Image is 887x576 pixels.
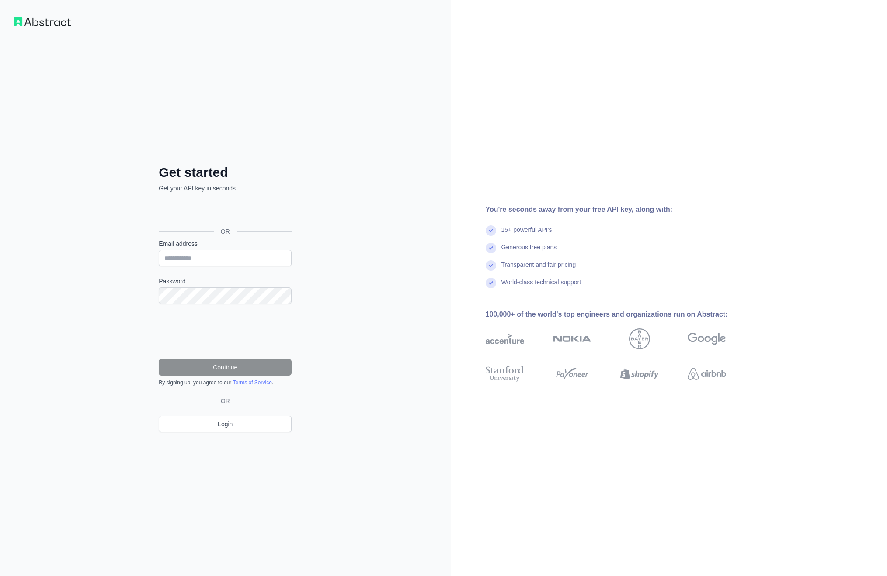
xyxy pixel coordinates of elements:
[629,328,650,349] img: bayer
[214,227,237,236] span: OR
[14,17,71,26] img: Workflow
[159,379,292,386] div: By signing up, you agree to our .
[486,364,524,383] img: stanford university
[159,277,292,286] label: Password
[553,328,591,349] img: nokia
[620,364,659,383] img: shopify
[486,278,496,288] img: check mark
[159,416,292,432] a: Login
[486,260,496,271] img: check mark
[159,239,292,248] label: Email address
[154,202,294,221] iframe: Sign in with Google Button
[688,364,726,383] img: airbnb
[159,359,292,376] button: Continue
[501,243,557,260] div: Generous free plans
[553,364,591,383] img: payoneer
[233,379,271,386] a: Terms of Service
[486,328,524,349] img: accenture
[159,165,292,180] h2: Get started
[159,202,290,221] div: Sign in with Google. Opens in new tab
[159,184,292,193] p: Get your API key in seconds
[688,328,726,349] img: google
[501,278,581,295] div: World-class technical support
[159,314,292,348] iframe: reCAPTCHA
[217,397,233,405] span: OR
[486,243,496,253] img: check mark
[486,225,496,236] img: check mark
[501,225,552,243] div: 15+ powerful API's
[486,309,754,320] div: 100,000+ of the world's top engineers and organizations run on Abstract:
[501,260,576,278] div: Transparent and fair pricing
[486,204,754,215] div: You're seconds away from your free API key, along with:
